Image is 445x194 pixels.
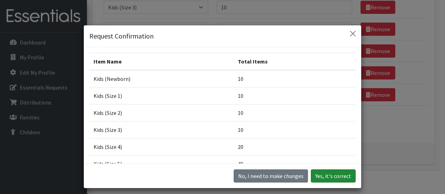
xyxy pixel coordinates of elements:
td: Kids (Size 3) [89,121,234,138]
button: No I need to make changes [234,169,308,183]
th: Item Name [89,53,234,70]
td: Kids (Size 1) [89,87,234,104]
th: Total Items [234,53,356,70]
h5: Request Confirmation [89,31,154,41]
td: Kids (Newborn) [89,70,234,87]
td: Kids (Size 4) [89,138,234,155]
td: 40 [234,155,356,172]
td: 10 [234,104,356,121]
button: Close [347,28,358,39]
td: Kids (Size 2) [89,104,234,121]
td: Kids (Size 5) [89,155,234,172]
button: Yes, it's correct [311,169,356,183]
td: 10 [234,70,356,87]
td: 20 [234,138,356,155]
td: 10 [234,121,356,138]
td: 10 [234,87,356,104]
